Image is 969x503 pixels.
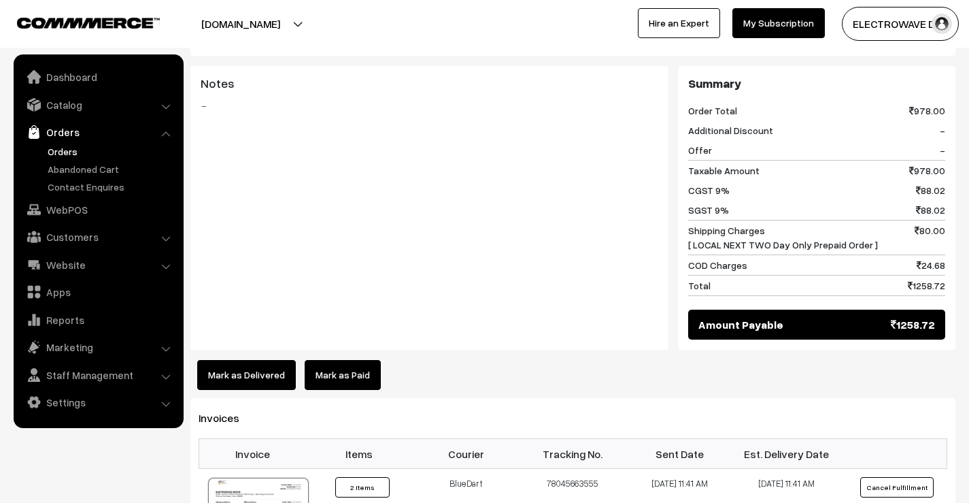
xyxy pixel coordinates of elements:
[17,18,160,28] img: COMMMERCE
[733,439,840,469] th: Est. Delivery Date
[154,7,328,41] button: [DOMAIN_NAME]
[305,360,381,390] a: Mark as Paid
[698,317,783,333] span: Amount Payable
[688,123,773,137] span: Additional Discount
[44,180,179,194] a: Contact Enquires
[688,278,711,293] span: Total
[688,183,730,197] span: CGST 9%
[17,225,179,249] a: Customers
[688,223,878,252] span: Shipping Charges [ LOCAL NEXT TWO Day Only Prepaid Order ]
[306,439,413,469] th: Items
[44,144,179,159] a: Orders
[732,8,825,38] a: My Subscription
[909,163,945,178] span: 978.00
[17,197,179,222] a: WebPOS
[915,223,945,252] span: 80.00
[638,8,720,38] a: Hire an Expert
[891,317,935,333] span: 1258.72
[17,390,179,415] a: Settings
[860,477,934,498] button: Cancel Fulfillment
[17,363,179,387] a: Staff Management
[908,278,945,293] span: 1258.72
[197,360,296,390] button: Mark as Delivered
[688,103,737,118] span: Order Total
[626,439,733,469] th: Sent Date
[917,258,945,272] span: 24.68
[44,162,179,176] a: Abandoned Cart
[940,143,945,157] span: -
[520,439,626,469] th: Tracking No.
[335,477,390,498] button: 2 Items
[688,143,712,157] span: Offer
[688,76,945,91] h3: Summary
[916,183,945,197] span: 88.02
[17,65,179,89] a: Dashboard
[201,76,658,91] h3: Notes
[688,163,760,178] span: Taxable Amount
[916,203,945,217] span: 88.02
[413,439,520,469] th: Courier
[688,203,729,217] span: SGST 9%
[17,14,136,30] a: COMMMERCE
[940,123,945,137] span: -
[842,7,959,41] button: ELECTROWAVE DE…
[17,93,179,117] a: Catalog
[17,253,179,277] a: Website
[17,120,179,144] a: Orders
[199,411,256,425] span: Invoices
[17,335,179,359] a: Marketing
[17,308,179,332] a: Reports
[932,14,952,34] img: user
[688,258,747,272] span: COD Charges
[17,280,179,304] a: Apps
[201,97,658,114] blockquote: -
[199,439,306,469] th: Invoice
[909,103,945,118] span: 978.00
